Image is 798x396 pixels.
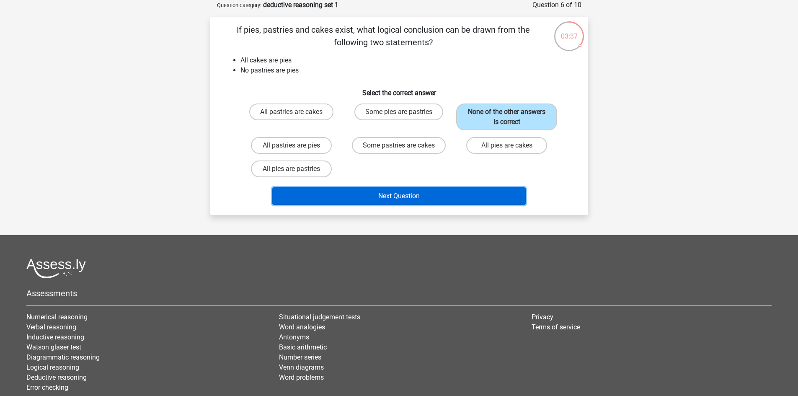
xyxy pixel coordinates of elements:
label: All pastries are cakes [249,104,333,120]
label: All pies are cakes [466,137,547,154]
a: Terms of service [532,323,580,331]
a: Error checking [26,383,68,391]
a: Watson glaser test [26,343,81,351]
a: Numerical reasoning [26,313,88,321]
li: No pastries are pies [240,65,575,75]
a: Situational judgement tests [279,313,360,321]
div: 03:37 [553,21,585,41]
h6: Select the correct answer [224,82,575,97]
button: Next Question [272,187,526,205]
label: All pastries are pies [251,137,332,154]
strong: deductive reasoning set 1 [263,1,338,9]
a: Inductive reasoning [26,333,84,341]
small: Question category: [217,2,261,8]
a: Venn diagrams [279,363,324,371]
a: Privacy [532,313,553,321]
a: Word analogies [279,323,325,331]
a: Antonyms [279,333,309,341]
a: Diagrammatic reasoning [26,353,100,361]
p: If pies, pastries and cakes exist, what logical conclusion can be drawn from the following two st... [224,23,543,49]
label: Some pies are pastries [354,104,443,120]
label: All pies are pastries [251,160,332,177]
li: All cakes are pies [240,55,575,65]
img: Assessly logo [26,259,86,278]
h5: Assessments [26,288,772,298]
a: Deductive reasoning [26,373,87,381]
label: Some pastries are cakes [352,137,446,154]
a: Basic arithmetic [279,343,327,351]
label: None of the other answers is correct [456,104,557,130]
a: Logical reasoning [26,363,79,371]
a: Word problems [279,373,324,381]
a: Verbal reasoning [26,323,76,331]
a: Number series [279,353,321,361]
